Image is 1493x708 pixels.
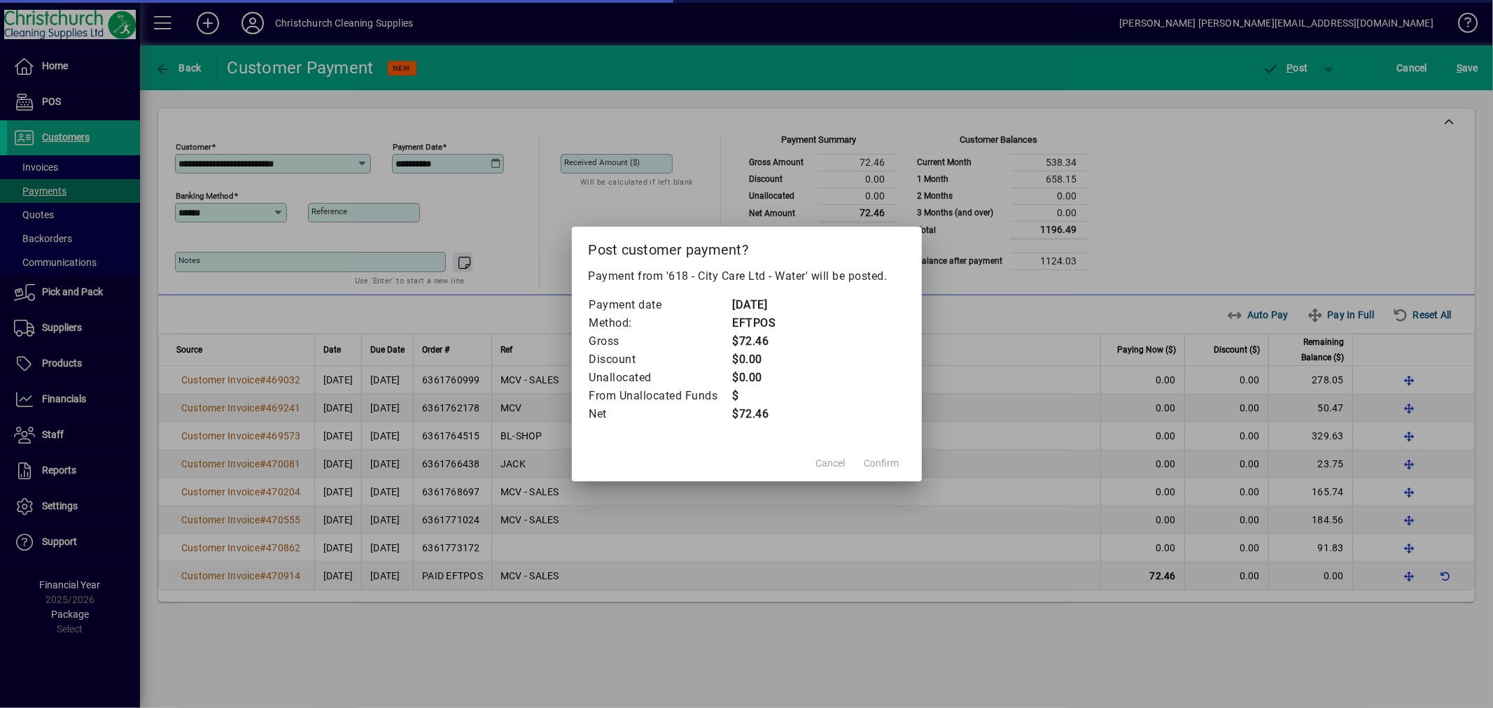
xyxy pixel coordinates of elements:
[589,268,905,285] p: Payment from '618 - City Care Ltd - Water' will be posted.
[732,369,788,387] td: $0.00
[589,314,732,332] td: Method:
[589,405,732,423] td: Net
[732,314,788,332] td: EFTPOS
[589,369,732,387] td: Unallocated
[732,387,788,405] td: $
[732,351,788,369] td: $0.00
[572,227,922,267] h2: Post customer payment?
[732,332,788,351] td: $72.46
[589,332,732,351] td: Gross
[589,351,732,369] td: Discount
[589,387,732,405] td: From Unallocated Funds
[732,405,788,423] td: $72.46
[732,296,788,314] td: [DATE]
[589,296,732,314] td: Payment date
